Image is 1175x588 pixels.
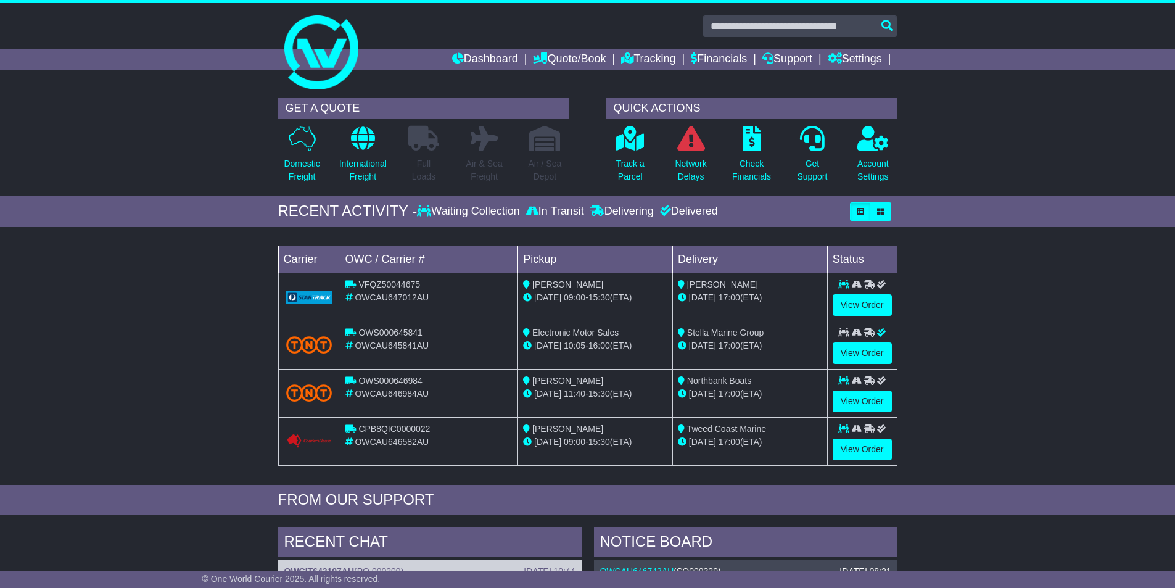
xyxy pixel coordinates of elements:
span: 11:40 [564,389,585,399]
span: [DATE] [534,389,561,399]
span: 15:30 [588,437,610,447]
span: OWCAU647012AU [355,292,429,302]
div: RECENT ACTIVITY - [278,202,418,220]
div: Delivering [587,205,657,218]
a: NetworkDelays [674,125,707,190]
span: 15:30 [588,389,610,399]
span: 17:00 [719,341,740,350]
a: OWCAU646743AU [600,566,674,576]
span: 09:00 [564,292,585,302]
span: 16:00 [588,341,610,350]
span: 10:05 [564,341,585,350]
td: Delivery [672,246,827,273]
span: 17:00 [719,389,740,399]
div: Waiting Collection [417,205,522,218]
span: Tweed Coast Marine [687,424,766,434]
div: - (ETA) [523,291,667,304]
div: ( ) [600,566,891,577]
div: - (ETA) [523,387,667,400]
span: PO 000200 [357,566,401,576]
span: Electronic Motor Sales [532,328,619,337]
td: Status [827,246,897,273]
span: 17:00 [719,437,740,447]
p: International Freight [339,157,387,183]
div: (ETA) [678,436,822,449]
img: TNT_Domestic.png [286,384,332,401]
span: SO000329 [677,566,718,576]
div: In Transit [523,205,587,218]
span: OWCAU646984AU [355,389,429,399]
a: DomesticFreight [283,125,320,190]
span: CPB8QIC0000022 [358,424,430,434]
div: [DATE] 10:44 [524,566,575,577]
span: 17:00 [719,292,740,302]
span: [DATE] [689,341,716,350]
span: OWCAU645841AU [355,341,429,350]
span: 09:00 [564,437,585,447]
span: Stella Marine Group [687,328,764,337]
span: [DATE] [534,341,561,350]
span: OWS000646984 [358,376,423,386]
span: Northbank Boats [687,376,751,386]
span: OWS000645841 [358,328,423,337]
span: VFQZ50044675 [358,280,420,289]
span: [PERSON_NAME] [532,280,603,289]
p: Account Settings [857,157,889,183]
div: Delivered [657,205,718,218]
div: (ETA) [678,339,822,352]
a: Tracking [621,49,675,70]
td: Pickup [518,246,673,273]
a: Quote/Book [533,49,606,70]
div: FROM OUR SUPPORT [278,491,897,509]
p: Air & Sea Freight [466,157,503,183]
span: [PERSON_NAME] [532,424,603,434]
span: [PERSON_NAME] [532,376,603,386]
a: OWCIT643107AU [284,566,355,576]
p: Check Financials [732,157,771,183]
a: InternationalFreight [339,125,387,190]
img: GetCarrierServiceLogo [286,291,332,304]
a: GetSupport [796,125,828,190]
div: (ETA) [678,387,822,400]
div: RECENT CHAT [278,527,582,560]
a: View Order [833,439,892,460]
td: OWC / Carrier # [340,246,518,273]
span: © One World Courier 2025. All rights reserved. [202,574,381,584]
span: [DATE] [689,389,716,399]
div: (ETA) [678,291,822,304]
span: [DATE] [534,437,561,447]
p: Track a Parcel [616,157,645,183]
div: - (ETA) [523,339,667,352]
img: GetCarrierServiceLogo [286,434,332,449]
p: Air / Sea Depot [529,157,562,183]
span: 15:30 [588,292,610,302]
a: Settings [828,49,882,70]
div: NOTICE BOARD [594,527,897,560]
span: OWCAU646582AU [355,437,429,447]
div: - (ETA) [523,436,667,449]
a: View Order [833,391,892,412]
a: Dashboard [452,49,518,70]
span: [DATE] [689,437,716,447]
div: ( ) [284,566,575,577]
a: Financials [691,49,747,70]
a: View Order [833,294,892,316]
span: [DATE] [534,292,561,302]
p: Network Delays [675,157,706,183]
p: Domestic Freight [284,157,320,183]
span: [PERSON_NAME] [687,280,758,289]
div: QUICK ACTIONS [606,98,897,119]
span: [DATE] [689,292,716,302]
img: TNT_Domestic.png [286,336,332,353]
a: AccountSettings [857,125,889,190]
td: Carrier [278,246,340,273]
div: [DATE] 08:21 [839,566,891,577]
p: Full Loads [408,157,439,183]
a: CheckFinancials [732,125,772,190]
p: Get Support [797,157,827,183]
div: GET A QUOTE [278,98,569,119]
a: Track aParcel [616,125,645,190]
a: Support [762,49,812,70]
a: View Order [833,342,892,364]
